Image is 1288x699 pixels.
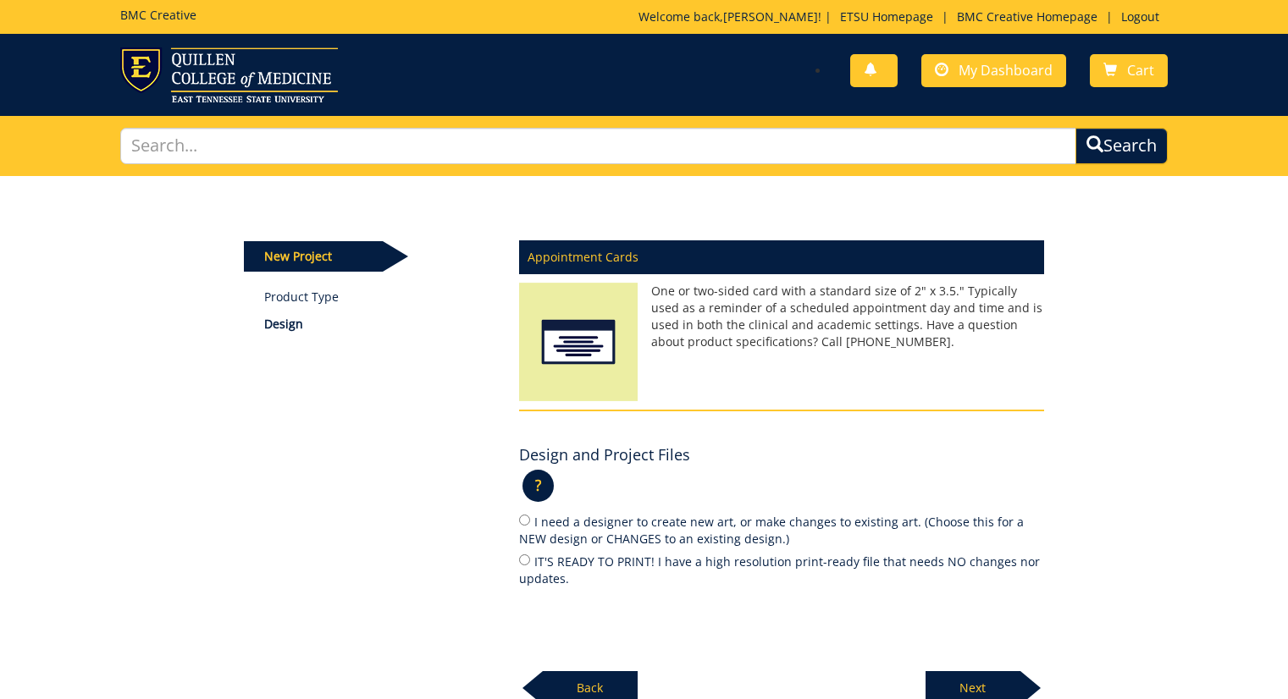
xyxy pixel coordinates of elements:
[120,47,338,102] img: ETSU logo
[519,240,1044,274] p: Appointment Cards
[638,8,1168,25] p: Welcome back, ! | | |
[519,283,1044,350] p: One or two-sided card with a standard size of 2" x 3.5." Typically used as a reminder of a schedu...
[832,8,942,25] a: ETSU Homepage
[264,289,494,305] a: Product Type
[1113,8,1168,25] a: Logout
[1075,128,1168,164] button: Search
[1127,61,1154,80] span: Cart
[264,316,494,333] p: Design
[519,512,1044,548] label: I need a designer to create new art, or make changes to existing art. (Choose this for a NEW desi...
[519,447,690,464] h4: Design and Project Files
[519,554,530,565] input: IT'S READY TO PRINT! I have a high resolution print-ready file that needs NO changes nor updates.
[948,8,1106,25] a: BMC Creative Homepage
[522,470,554,502] p: ?
[120,128,1077,164] input: Search...
[120,8,196,21] h5: BMC Creative
[1090,54,1168,87] a: Cart
[723,8,818,25] a: [PERSON_NAME]
[519,552,1044,587] label: IT'S READY TO PRINT! I have a high resolution print-ready file that needs NO changes nor updates.
[519,515,530,526] input: I need a designer to create new art, or make changes to existing art. (Choose this for a NEW desi...
[921,54,1066,87] a: My Dashboard
[244,241,383,272] p: New Project
[959,61,1053,80] span: My Dashboard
